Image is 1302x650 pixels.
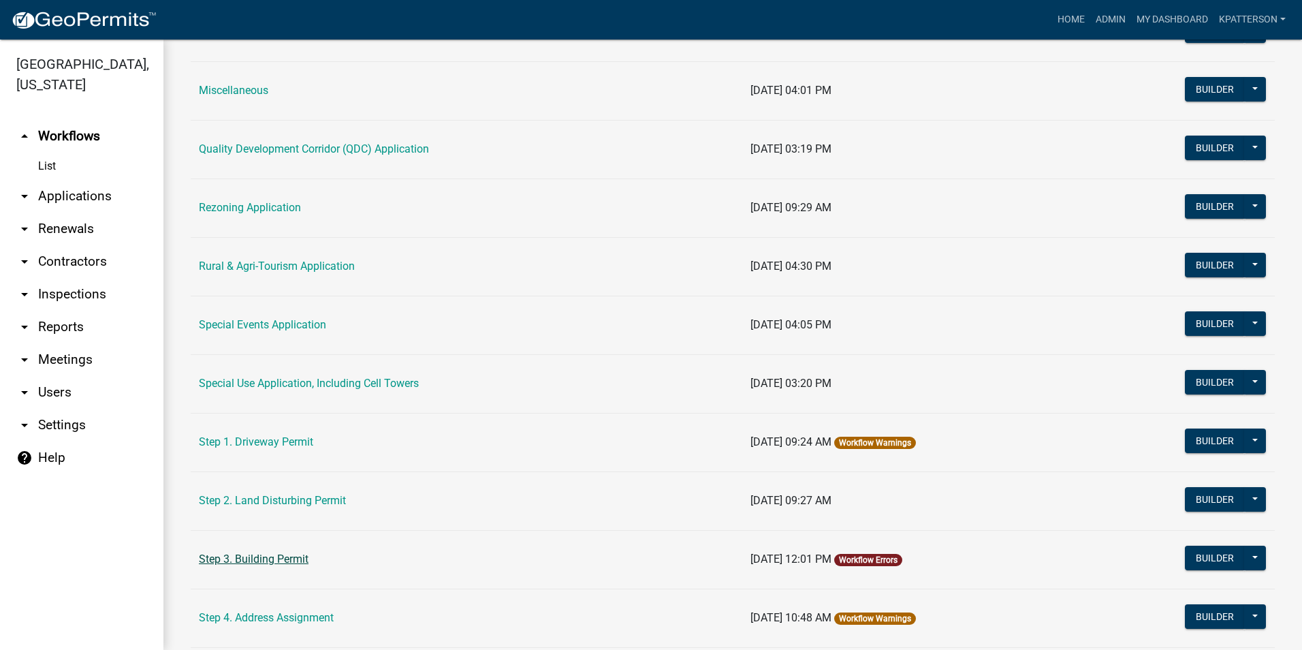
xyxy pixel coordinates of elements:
span: [DATE] 04:01 PM [750,84,831,97]
span: [DATE] 09:24 AM [750,435,831,448]
a: Workflow Warnings [839,438,911,448]
span: [DATE] 04:30 PM [750,260,831,273]
span: [DATE] 03:20 PM [750,377,831,390]
a: Admin [1090,7,1131,33]
a: Special Events Application [199,318,326,331]
i: arrow_drop_down [16,253,33,270]
a: Rezoning Application [199,201,301,214]
button: Builder [1185,77,1245,102]
span: [DATE] 09:29 AM [750,201,831,214]
span: [DATE] 03:19 PM [750,142,831,155]
a: Step 1. Driveway Permit [199,435,313,448]
button: Builder [1185,487,1245,512]
a: Step 2. Land Disturbing Permit [199,494,346,507]
a: Miscellaneous [199,84,268,97]
i: arrow_drop_down [16,286,33,303]
span: [DATE] 09:27 AM [750,494,831,507]
button: Builder [1185,136,1245,160]
span: [DATE] 12:01 PM [750,553,831,566]
button: Builder [1185,546,1245,570]
a: Workflow Warnings [839,614,911,623]
a: KPATTERSON [1213,7,1291,33]
a: Rural & Agri-Tourism Application [199,260,355,273]
button: Builder [1185,311,1245,336]
i: arrow_drop_down [16,319,33,335]
i: arrow_drop_down [16,417,33,433]
a: Step 3. Building Permit [199,553,308,566]
a: Workflow Errors [839,555,898,565]
button: Builder [1185,370,1245,394]
a: My Dashboard [1131,7,1213,33]
i: arrow_drop_down [16,384,33,401]
i: arrow_drop_down [16,188,33,204]
span: [DATE] 04:05 PM [750,318,831,331]
button: Builder [1185,253,1245,277]
a: Quality Development Corridor (QDC) Application [199,142,429,155]
i: help [16,450,33,466]
span: [DATE] 10:48 AM [750,611,831,624]
i: arrow_drop_down [16,352,33,368]
button: Builder [1185,604,1245,629]
a: Step 4. Address Assignment [199,611,334,624]
button: Builder [1185,18,1245,43]
a: Home [1052,7,1090,33]
i: arrow_drop_up [16,128,33,144]
button: Builder [1185,194,1245,219]
i: arrow_drop_down [16,221,33,237]
a: Special Use Application, Including Cell Towers [199,377,419,390]
button: Builder [1185,429,1245,453]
